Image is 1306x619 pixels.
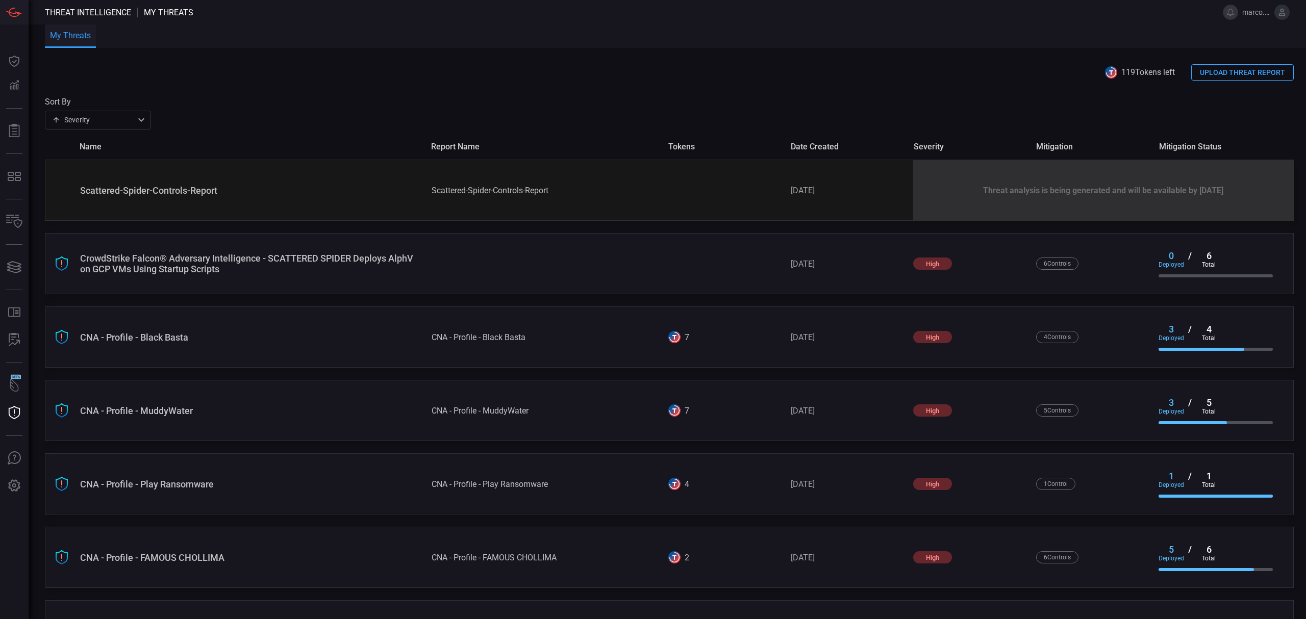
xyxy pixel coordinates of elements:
[1196,250,1222,261] div: 6
[1196,324,1222,334] div: 4
[2,49,27,73] button: Dashboard
[685,332,689,342] div: 7
[1159,481,1184,488] div: deployed
[432,332,660,342] div: CNA - Profile - Black Basta
[432,186,660,195] div: Scattered-Spider-Controls-Report
[791,186,905,195] div: [DATE]
[1036,257,1078,270] div: 6 Control s
[1196,261,1222,268] div: total
[1159,334,1184,342] div: deployed
[791,553,905,562] div: [DATE]
[1184,544,1196,562] div: /
[1184,471,1196,488] div: /
[2,446,27,471] button: Ask Us A Question
[80,479,423,489] div: CNA - Profile - Play Ransomware
[1196,408,1222,415] div: total
[432,553,660,562] div: CNA - Profile - FAMOUS CHOLLIMA
[80,552,423,563] div: CNA - Profile - FAMOUS CHOLLIMA
[685,553,689,562] div: 2
[1196,544,1222,555] div: 6
[1159,261,1184,268] div: deployed
[1196,481,1222,488] div: total
[1191,64,1294,81] button: UPLOAD THREAT REPORT
[913,257,952,270] div: high
[1159,544,1184,555] div: 5
[1242,8,1270,16] span: marco.[PERSON_NAME]
[1159,408,1184,415] div: deployed
[685,479,689,489] div: 4
[791,406,905,416] div: [DATE]
[913,478,952,490] div: high
[432,406,660,416] div: CNA - Profile - MuddyWater
[2,73,27,98] button: Detections
[80,332,423,343] div: CNA - Profile - Black Basta
[432,479,660,489] div: CNA - Profile - Play Ransomware
[1159,250,1184,261] div: 0
[1121,67,1175,77] span: 119 Tokens left
[52,115,135,125] div: Severity
[1196,334,1222,342] div: total
[913,404,952,417] div: high
[1196,397,1222,408] div: 5
[913,331,952,343] div: high
[1159,555,1184,562] div: deployed
[791,259,905,269] div: [DATE]
[1159,471,1184,481] div: 1
[791,479,905,489] div: [DATE]
[1184,324,1196,342] div: /
[80,142,423,151] span: name
[431,142,660,151] span: report name
[45,97,151,107] label: Sort By
[1159,324,1184,334] div: 3
[1159,142,1273,151] span: mitigation status
[913,160,1293,220] div: Threat analysis is being generated and will be available by 07-07-2025
[913,551,952,563] div: high
[2,373,27,398] button: Wingman
[791,332,905,342] div: [DATE]
[45,24,96,48] button: My Threats
[2,210,27,234] button: Inventory
[45,8,131,17] span: Threat Intelligence
[1036,551,1078,563] div: 6 Control s
[685,406,689,416] div: 7
[80,185,423,196] div: Scattered-Spider-Controls-Report
[914,142,1028,151] span: severity
[1036,404,1078,417] div: 5 Control s
[668,142,783,151] span: tokens
[80,405,423,416] div: CNA - Profile - MuddyWater
[1184,250,1196,268] div: /
[1036,331,1078,343] div: 4 Control s
[2,300,27,325] button: Rule Catalog
[2,164,27,189] button: MITRE - Detection Posture
[1036,142,1150,151] span: mitigation
[2,328,27,352] button: ALERT ANALYSIS
[1196,555,1222,562] div: total
[80,253,423,274] div: CrowdStrike Falcon® Adversary Intelligence - SCATTERED SPIDER Deploys AlphV on GCP VMs Using Star...
[791,142,905,151] span: date created
[1159,397,1184,408] div: 3
[2,255,27,279] button: Cards
[1036,478,1075,490] div: 1 Control
[2,401,27,425] button: Threat Intelligence
[1184,397,1196,415] div: /
[1196,471,1222,481] div: 1
[2,474,27,498] button: Preferences
[144,8,193,17] span: My Threats
[2,119,27,143] button: Reports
